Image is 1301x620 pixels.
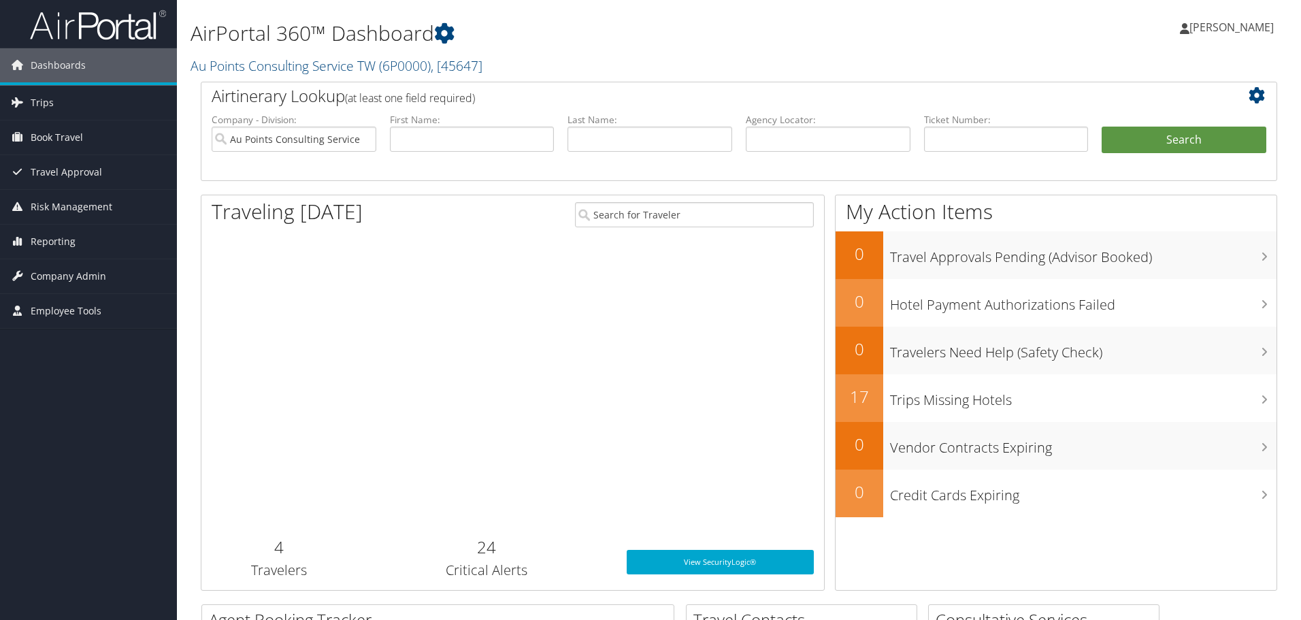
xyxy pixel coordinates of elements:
[890,431,1277,457] h3: Vendor Contracts Expiring
[212,561,347,580] h3: Travelers
[924,113,1089,127] label: Ticket Number:
[836,385,883,408] h2: 17
[575,202,814,227] input: Search for Traveler
[836,197,1277,226] h1: My Action Items
[390,113,555,127] label: First Name:
[890,289,1277,314] h3: Hotel Payment Authorizations Failed
[890,241,1277,267] h3: Travel Approvals Pending (Advisor Booked)
[836,422,1277,470] a: 0Vendor Contracts Expiring
[31,86,54,120] span: Trips
[836,480,883,504] h2: 0
[890,384,1277,410] h3: Trips Missing Hotels
[836,242,883,265] h2: 0
[31,225,76,259] span: Reporting
[1180,7,1287,48] a: [PERSON_NAME]
[191,56,482,75] a: Au Points Consulting Service TW
[1102,127,1266,154] button: Search
[212,113,376,127] label: Company - Division:
[345,91,475,105] span: (at least one field required)
[746,113,910,127] label: Agency Locator:
[31,294,101,328] span: Employee Tools
[1189,20,1274,35] span: [PERSON_NAME]
[836,327,1277,374] a: 0Travelers Need Help (Safety Check)
[890,479,1277,505] h3: Credit Cards Expiring
[212,536,347,559] h2: 4
[191,19,922,48] h1: AirPortal 360™ Dashboard
[836,338,883,361] h2: 0
[836,290,883,313] h2: 0
[212,197,363,226] h1: Traveling [DATE]
[31,48,86,82] span: Dashboards
[212,84,1176,108] h2: Airtinerary Lookup
[31,120,83,154] span: Book Travel
[31,190,112,224] span: Risk Management
[30,9,166,41] img: airportal-logo.png
[836,231,1277,279] a: 0Travel Approvals Pending (Advisor Booked)
[379,56,431,75] span: ( 6P0000 )
[627,550,814,574] a: View SecurityLogic®
[836,470,1277,517] a: 0Credit Cards Expiring
[836,374,1277,422] a: 17Trips Missing Hotels
[367,536,606,559] h2: 24
[567,113,732,127] label: Last Name:
[31,259,106,293] span: Company Admin
[890,336,1277,362] h3: Travelers Need Help (Safety Check)
[31,155,102,189] span: Travel Approval
[367,561,606,580] h3: Critical Alerts
[836,433,883,456] h2: 0
[431,56,482,75] span: , [ 45647 ]
[836,279,1277,327] a: 0Hotel Payment Authorizations Failed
